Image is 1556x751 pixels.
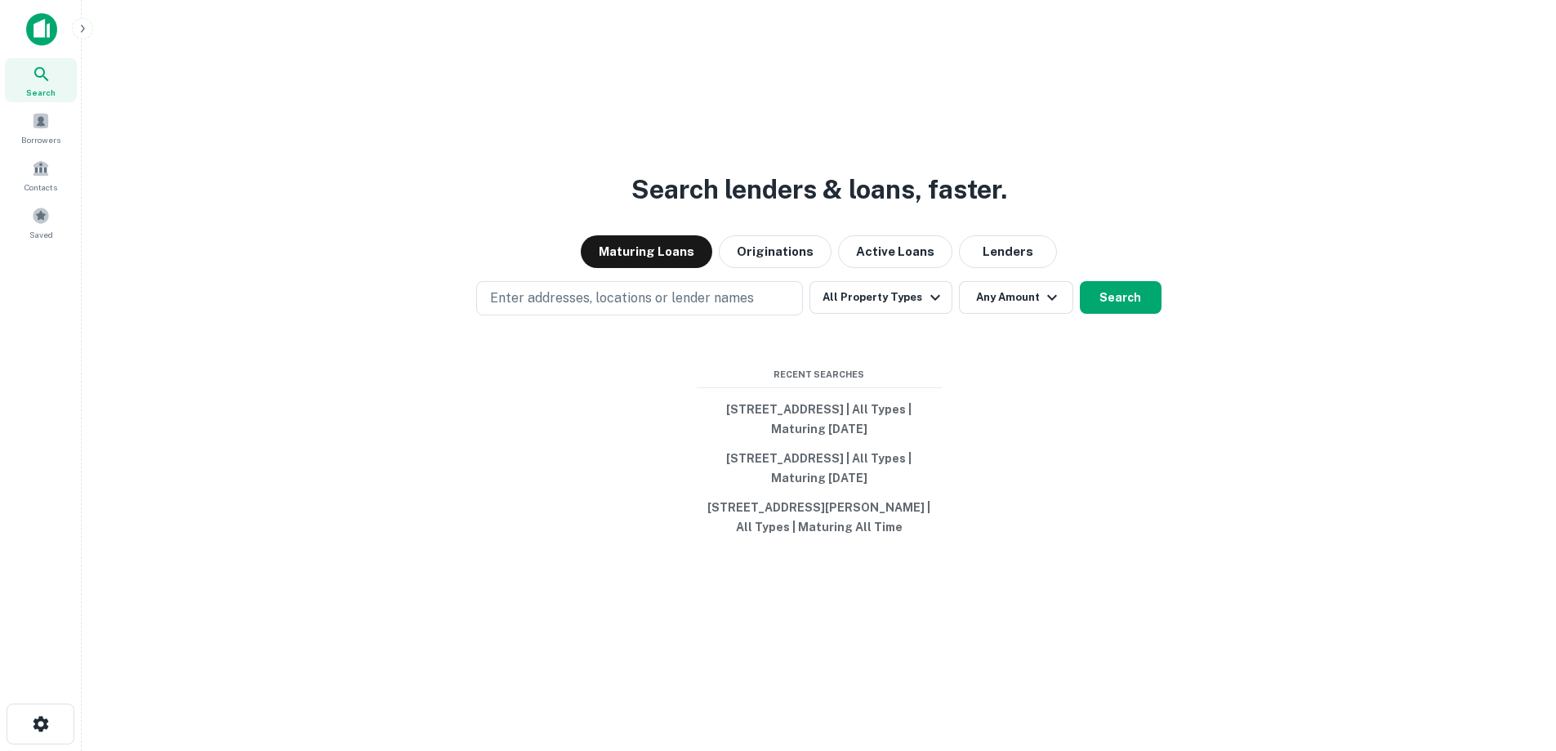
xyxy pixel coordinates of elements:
h3: Search lenders & loans, faster. [631,170,1007,209]
button: Enter addresses, locations or lender names [476,281,803,315]
button: Originations [719,235,832,268]
button: All Property Types [809,281,952,314]
a: Borrowers [5,105,77,150]
button: [STREET_ADDRESS] | All Types | Maturing [DATE] [697,395,942,444]
button: Any Amount [959,281,1073,314]
span: Borrowers [21,133,60,146]
button: Lenders [959,235,1057,268]
a: Contacts [5,153,77,197]
a: Search [5,58,77,102]
span: Recent Searches [697,368,942,382]
span: Search [26,86,56,99]
span: Contacts [25,181,57,194]
button: [STREET_ADDRESS] | All Types | Maturing [DATE] [697,444,942,493]
button: Active Loans [838,235,952,268]
button: [STREET_ADDRESS][PERSON_NAME] | All Types | Maturing All Time [697,493,942,542]
iframe: Chat Widget [1474,620,1556,699]
button: Maturing Loans [581,235,712,268]
img: capitalize-icon.png [26,13,57,46]
button: Search [1080,281,1161,314]
p: Enter addresses, locations or lender names [490,288,754,308]
a: Saved [5,200,77,244]
span: Saved [29,228,53,241]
